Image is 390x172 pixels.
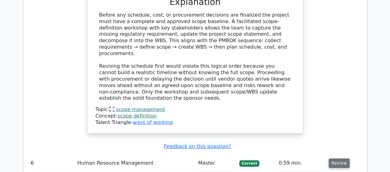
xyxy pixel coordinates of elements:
div: Topic: [96,106,295,113]
div: Concept: [96,113,295,119]
div: Before any schedule, cost, or procurement decisions are finalized the project must have a complet... [99,12,291,102]
a: scope definition [117,113,157,119]
td: Master [196,154,237,172]
td: 6 [28,154,75,172]
button: Review [329,158,350,168]
td: 0:59 min. [276,154,326,172]
a: ways of working [133,119,173,125]
td: Human Resource Management [75,154,196,172]
a: scope management [116,106,165,112]
span: Correct [239,160,259,166]
a: Feedback on this question? [164,143,231,149]
div: Talent Triangle: [96,106,295,126]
